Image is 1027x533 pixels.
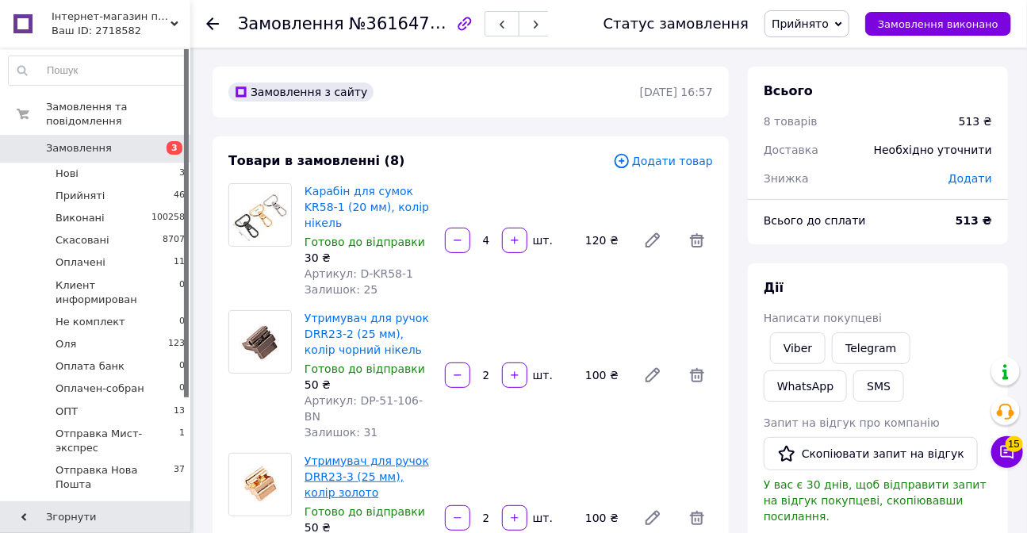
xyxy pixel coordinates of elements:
[179,382,185,396] span: 0
[956,214,992,227] b: 513 ₴
[579,229,630,251] div: 120 ₴
[56,463,174,492] span: Отправка Нова Пошта
[764,280,784,295] span: Дії
[305,267,413,280] span: Артикул: D-KR58-1
[46,141,112,155] span: Замовлення
[305,362,425,375] span: Готово до відправки
[52,10,171,24] span: Інтернет-магазин пряжі та фурнітури SHIKIMIKI
[56,315,125,329] span: Не комплект
[764,437,978,470] button: Скопіювати запит на відгук
[764,214,866,227] span: Всього до сплати
[349,13,462,33] span: №361647110
[305,454,429,499] a: Утримувач для ручок DRR23-3 (25 мм), колір золото
[167,141,182,155] span: 3
[56,167,79,181] span: Нові
[56,278,179,307] span: Клиент информирован
[637,359,669,391] a: Редагувати
[764,172,809,185] span: Знижка
[228,153,405,168] span: Товари в замовленні (8)
[764,416,940,429] span: Запит на відгук про компанію
[764,115,818,128] span: 8 товарів
[174,405,185,419] span: 13
[770,332,826,364] a: Viber
[228,82,374,102] div: Замовлення з сайту
[764,370,847,402] a: WhatsApp
[529,510,554,526] div: шт.
[174,255,185,270] span: 11
[764,312,882,324] span: Написати покупцеві
[764,144,818,156] span: Доставка
[305,283,377,296] span: Залишок: 25
[865,12,1011,36] button: Замовлення виконано
[179,500,185,515] span: 0
[305,250,432,266] div: 30 ₴
[305,426,377,439] span: Залишок: 31
[305,236,425,248] span: Готово до відправки
[529,232,554,248] div: шт.
[56,255,105,270] span: Оплачені
[56,405,78,419] span: ОПТ
[305,505,425,518] span: Готово до відправки
[637,224,669,256] a: Редагувати
[56,337,76,351] span: Оля
[56,500,154,515] span: Отправка Розетка
[604,16,749,32] div: Статус замовлення
[9,56,186,85] input: Пошук
[56,382,144,396] span: Оплачен-собран
[640,86,713,98] time: [DATE] 16:57
[174,189,185,203] span: 46
[579,507,630,529] div: 100 ₴
[179,278,185,307] span: 0
[163,233,185,247] span: 8707
[772,17,829,30] span: Прийнято
[179,359,185,374] span: 0
[864,132,1002,167] div: Необхідно уточнити
[878,18,998,30] span: Замовлення виконано
[579,364,630,386] div: 100 ₴
[56,189,105,203] span: Прийняті
[179,167,185,181] span: 3
[764,83,813,98] span: Всього
[52,24,190,38] div: Ваш ID: 2718582
[1006,436,1023,452] span: 15
[305,377,432,393] div: 50 ₴
[853,370,904,402] button: SMS
[959,113,992,129] div: 513 ₴
[681,224,713,256] span: Видалити
[948,172,992,185] span: Додати
[229,311,291,373] img: Утримувач для ручок DRR23-2 (25 мм), колір чорний нікель
[991,436,1023,468] button: Чат з покупцем15
[151,211,185,225] span: 100258
[305,394,423,423] span: Артикул: DP-51-106-BN
[764,478,987,523] span: У вас є 30 днів, щоб відправити запит на відгук покупцеві, скопіювавши посилання.
[179,315,185,329] span: 0
[613,152,713,170] span: Додати товар
[229,454,291,516] img: Утримувач для ручок DRR23-3 (25 мм), колір золото
[206,16,219,32] div: Повернутися назад
[305,312,429,356] a: Утримувач для ручок DRR23-2 (25 мм), колір чорний нікель
[46,100,190,128] span: Замовлення та повідомлення
[56,211,105,225] span: Виконані
[56,233,109,247] span: Скасовані
[238,14,344,33] span: Замовлення
[56,359,125,374] span: Оплата банк
[168,337,185,351] span: 123
[681,359,713,391] span: Видалити
[832,332,910,364] a: Telegram
[56,427,179,455] span: Отправка Мист-экспрес
[179,427,185,455] span: 1
[229,184,291,246] img: Карабін для сумок KR58-1 (20 мм), колір нікель
[174,463,185,492] span: 37
[529,367,554,383] div: шт.
[305,185,429,229] a: Карабін для сумок KR58-1 (20 мм), колір нікель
